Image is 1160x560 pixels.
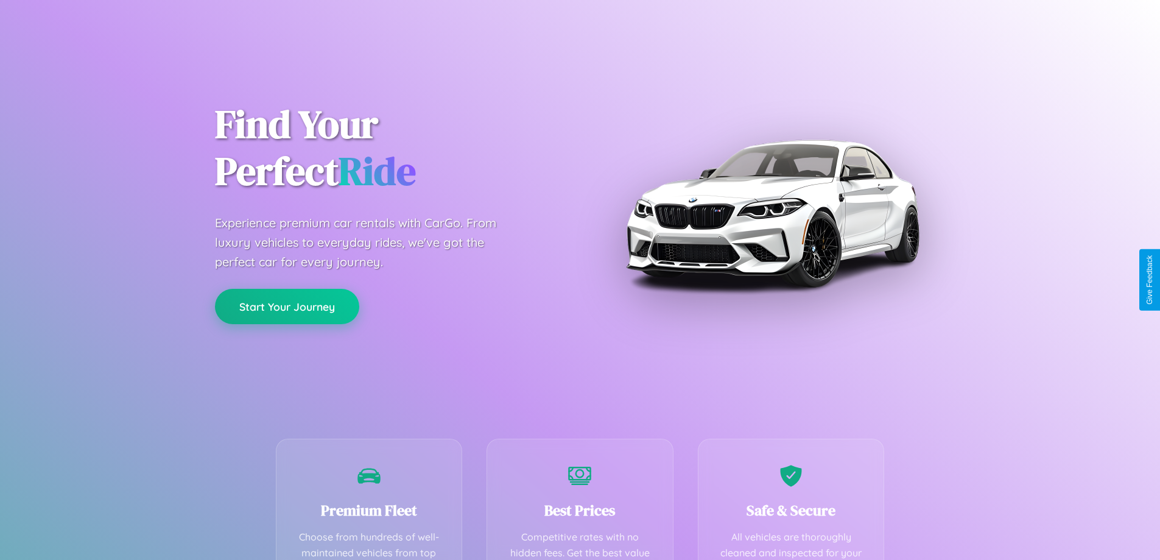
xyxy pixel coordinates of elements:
button: Start Your Journey [215,289,359,324]
p: Experience premium car rentals with CarGo. From luxury vehicles to everyday rides, we've got the ... [215,213,519,272]
div: Give Feedback [1145,255,1154,305]
span: Ride [339,144,416,197]
h3: Safe & Secure [717,500,866,520]
h1: Find Your Perfect [215,101,562,195]
h3: Premium Fleet [295,500,444,520]
h3: Best Prices [505,500,655,520]
img: Premium BMW car rental vehicle [620,61,924,366]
